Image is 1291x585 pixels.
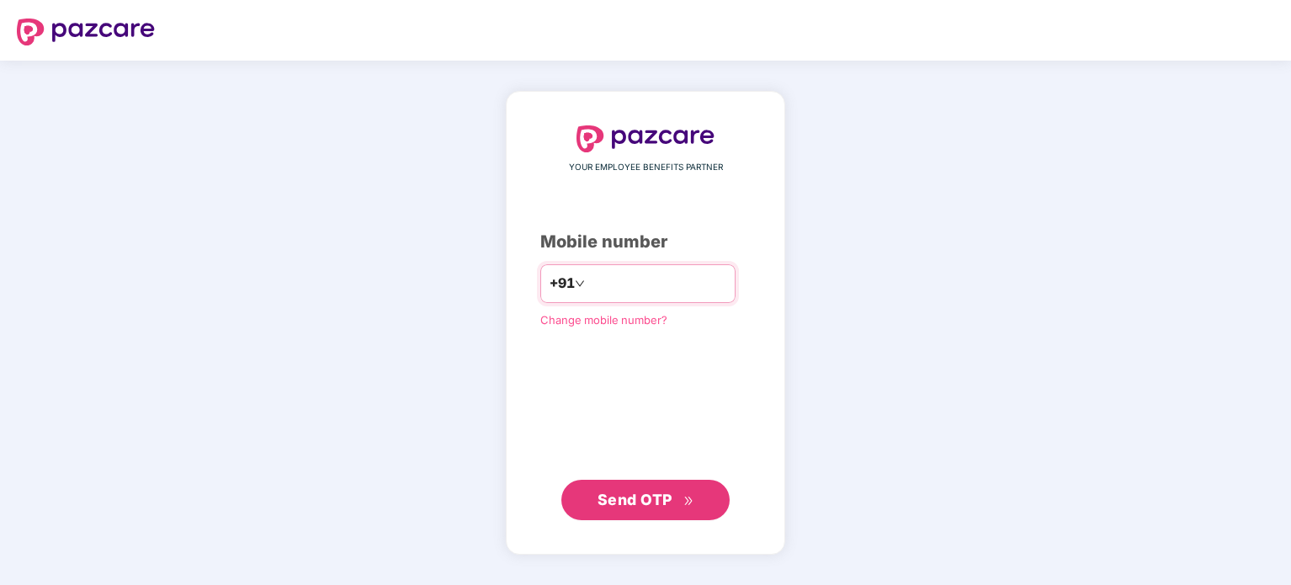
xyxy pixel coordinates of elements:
[17,19,155,45] img: logo
[683,496,694,507] span: double-right
[561,480,730,520] button: Send OTPdouble-right
[540,313,667,327] a: Change mobile number?
[569,161,723,174] span: YOUR EMPLOYEE BENEFITS PARTNER
[598,491,672,508] span: Send OTP
[576,125,715,152] img: logo
[550,273,575,294] span: +91
[575,279,585,289] span: down
[540,229,751,255] div: Mobile number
